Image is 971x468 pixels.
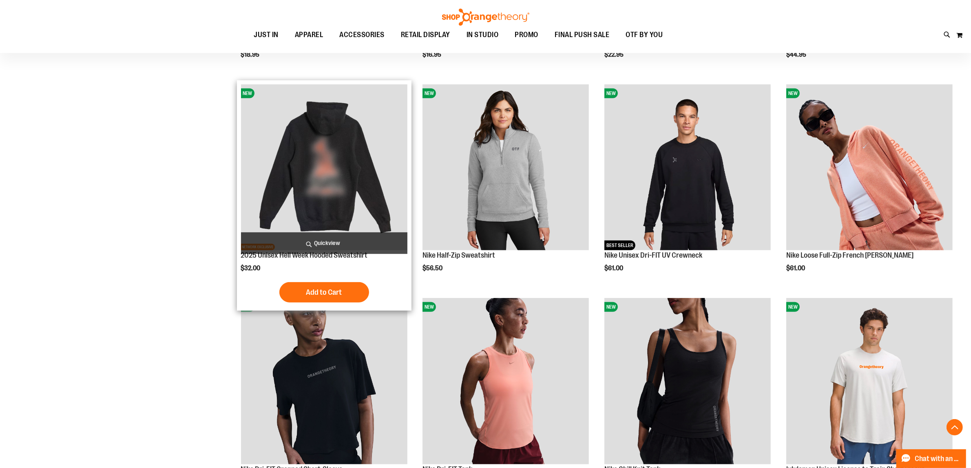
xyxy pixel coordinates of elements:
span: $18.95 [241,51,261,58]
a: IN STUDIO [458,26,507,44]
span: $32.00 [241,265,262,272]
div: product [600,80,775,293]
a: Nike Loose Full-Zip French [PERSON_NAME] [786,251,913,259]
img: lululemon Unisex License to Train Short Sleeve [786,298,953,464]
img: Nike Dri-FIT Cropped Short-Sleeve [241,298,407,464]
a: 2025 Hell Week Hooded SweatshirtNEWNETWORK EXCLUSIVE [241,84,407,252]
span: $44.95 [786,51,807,58]
a: Nike Loose Full-Zip French Terry HoodieNEW [786,84,953,252]
a: Nike Unisex Dri-FIT UV Crewneck [604,251,702,259]
span: PROMO [515,26,539,44]
a: PROMO [507,26,547,44]
a: 2025 Unisex Hell Week Hooded Sweatshirt [241,251,368,259]
span: FINAL PUSH SALE [555,26,610,44]
img: Shop Orangetheory [441,9,531,26]
a: Nike Half-Zip SweatshirtNEW [422,84,589,252]
a: Nike Half-Zip Sweatshirt [422,251,495,259]
button: Add to Cart [279,282,369,302]
a: RETAIL DISPLAY [393,26,458,44]
span: $61.00 [604,265,624,272]
span: NEW [422,302,436,312]
span: NEW [422,88,436,98]
span: RETAIL DISPLAY [401,26,450,44]
a: OTF BY YOU [618,26,671,44]
img: Nike Dri-FIT Tank [422,298,589,464]
span: Add to Cart [306,288,342,297]
div: product [782,80,957,293]
a: APPAREL [287,26,332,44]
span: OTF BY YOU [626,26,663,44]
span: NEW [604,88,618,98]
a: Nike Dri-FIT TankNEW [422,298,589,466]
span: ACCESSORIES [340,26,385,44]
a: Nike Unisex Dri-FIT UV CrewneckNEWBEST SELLER [604,84,771,252]
a: JUST IN [246,26,287,44]
div: product [418,80,593,293]
a: Nike Dri-FIT Cropped Short-SleeveNEW [241,298,407,466]
span: $56.50 [422,265,444,272]
span: BEST SELLER [604,241,635,250]
img: Nike Half-Zip Sweatshirt [422,84,589,251]
img: Nike Chill Knit Tank [604,298,771,464]
span: $16.95 [422,51,442,58]
span: $61.00 [786,265,806,272]
img: Nike Loose Full-Zip French Terry Hoodie [786,84,953,251]
a: Nike Chill Knit TankNEW [604,298,771,466]
div: product [237,80,411,311]
span: NEW [241,88,254,98]
span: NEW [604,302,618,312]
a: ACCESSORIES [332,26,393,44]
span: APPAREL [295,26,323,44]
span: $22.95 [604,51,625,58]
a: FINAL PUSH SALE [546,26,618,44]
span: NEW [786,302,800,312]
span: Chat with an Expert [915,455,961,463]
button: Chat with an Expert [896,449,967,468]
span: NEW [786,88,800,98]
button: Back To Top [947,419,963,435]
img: Nike Unisex Dri-FIT UV Crewneck [604,84,771,251]
img: 2025 Hell Week Hooded Sweatshirt [241,84,407,251]
span: IN STUDIO [467,26,499,44]
a: lululemon Unisex License to Train Short SleeveNEW [786,298,953,466]
a: Quickview [241,232,407,254]
span: JUST IN [254,26,279,44]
